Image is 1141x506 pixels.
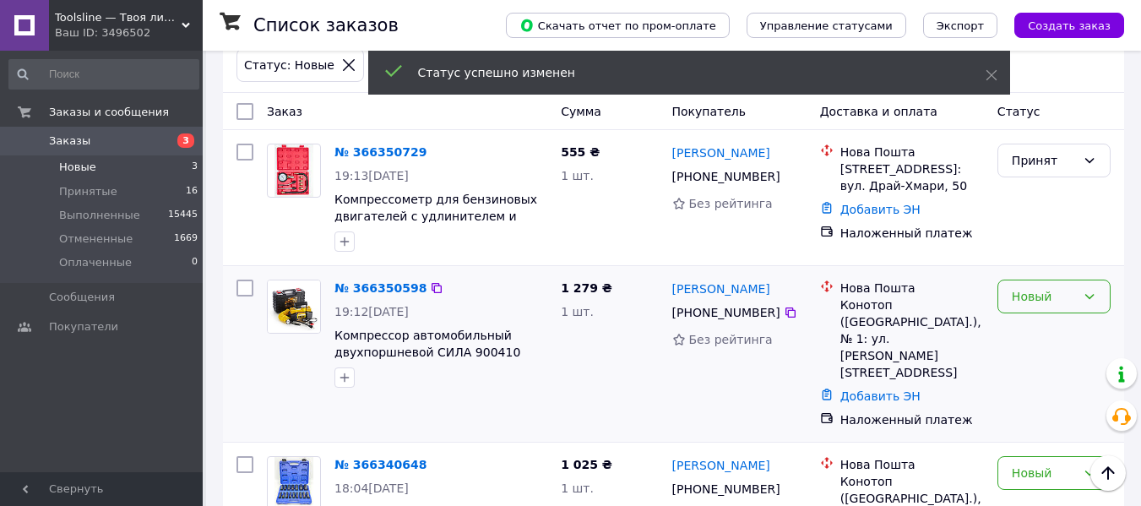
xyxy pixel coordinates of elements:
[561,105,601,118] span: Сумма
[506,13,730,38] button: Скачать отчет по пром-оплате
[8,59,199,90] input: Поиск
[334,193,537,240] a: Компрессометр для бензиновых двигателей с удлинителем и переходниками Profline 30031
[669,301,784,324] div: [PHONE_NUMBER]
[760,19,893,32] span: Управление статусами
[923,13,997,38] button: Экспорт
[561,281,612,295] span: 1 279 ₴
[267,105,302,118] span: Заказ
[59,184,117,199] span: Принятые
[49,105,169,120] span: Заказы и сообщения
[1028,19,1111,32] span: Создать заказ
[937,19,984,32] span: Экспорт
[997,105,1040,118] span: Статус
[1012,464,1076,482] div: Новый
[840,456,984,473] div: Нова Пошта
[334,482,409,495] span: 18:04[DATE]
[59,255,132,270] span: Оплаченные
[672,144,770,161] a: [PERSON_NAME]
[840,225,984,242] div: Наложенный платеж
[268,280,320,333] img: Фото товару
[334,281,427,295] a: № 366350598
[820,105,937,118] span: Доставка и оплата
[1014,13,1124,38] button: Создать заказ
[840,411,984,428] div: Наложенный платеж
[334,458,427,471] a: № 366340648
[840,389,921,403] a: Добавить ЭН
[689,333,773,346] span: Без рейтинга
[561,458,612,471] span: 1 025 ₴
[418,64,943,81] div: Статус успешно изменен
[168,208,198,223] span: 15445
[334,329,520,359] a: Компрессор автомобильный двухпоршневой СИЛА 900410
[1012,151,1076,170] div: Принят
[49,319,118,335] span: Покупатели
[561,482,594,495] span: 1 шт.
[840,161,984,194] div: [STREET_ADDRESS]: вул. Драй-Хмари, 50
[1012,287,1076,306] div: Новый
[267,280,321,334] a: Фото товару
[672,105,747,118] span: Покупатель
[672,457,770,474] a: [PERSON_NAME]
[174,231,198,247] span: 1669
[519,18,716,33] span: Скачать отчет по пром-оплате
[59,160,96,175] span: Новые
[997,18,1124,31] a: Создать заказ
[253,15,399,35] h1: Список заказов
[840,203,921,216] a: Добавить ЭН
[561,305,594,318] span: 1 шт.
[669,165,784,188] div: [PHONE_NUMBER]
[192,255,198,270] span: 0
[241,56,338,74] div: Статус: Новые
[747,13,906,38] button: Управление статусами
[55,10,182,25] span: Toolsline — Твоя линия инструмента
[334,169,409,182] span: 19:13[DATE]
[561,145,600,159] span: 555 ₴
[55,25,203,41] div: Ваш ID: 3496502
[840,297,984,381] div: Конотоп ([GEOGRAPHIC_DATA].), № 1: ул. [PERSON_NAME][STREET_ADDRESS]
[689,197,773,210] span: Без рейтинга
[267,144,321,198] a: Фото товару
[192,160,198,175] span: 3
[672,280,770,297] a: [PERSON_NAME]
[59,208,140,223] span: Выполненные
[49,133,90,149] span: Заказы
[334,305,409,318] span: 19:12[DATE]
[177,133,194,148] span: 3
[274,144,314,197] img: Фото товару
[334,145,427,159] a: № 366350729
[669,477,784,501] div: [PHONE_NUMBER]
[840,280,984,297] div: Нова Пошта
[59,231,133,247] span: Отмененные
[186,184,198,199] span: 16
[561,169,594,182] span: 1 шт.
[1090,455,1126,491] button: Наверх
[840,144,984,161] div: Нова Пошта
[49,290,115,305] span: Сообщения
